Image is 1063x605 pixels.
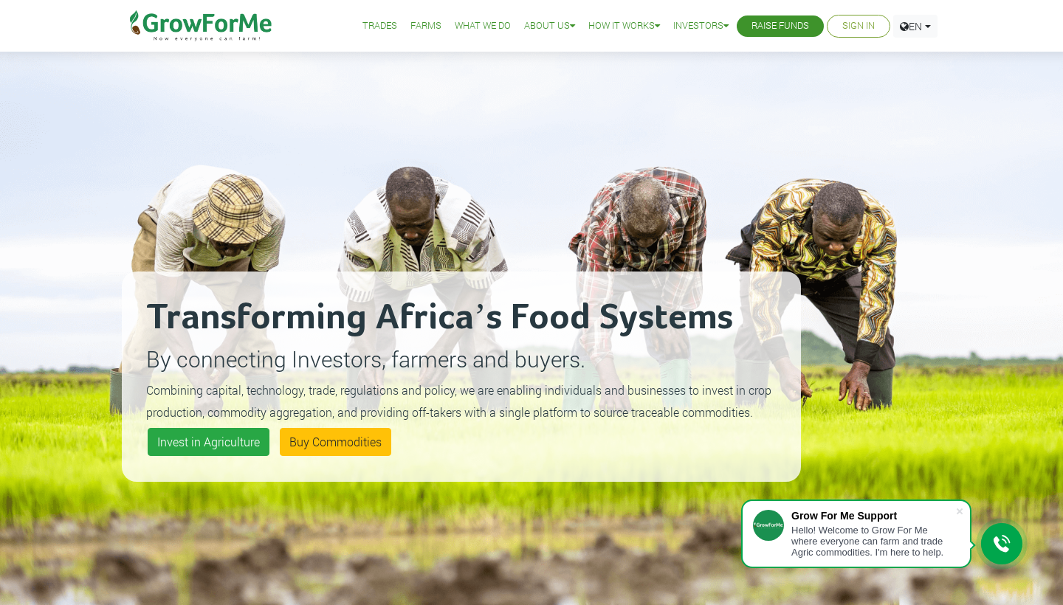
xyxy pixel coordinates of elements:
[673,18,729,34] a: Investors
[791,525,955,558] div: Hello! Welcome to Grow For Me where everyone can farm and trade Agric commodities. I'm here to help.
[588,18,660,34] a: How it Works
[362,18,397,34] a: Trades
[455,18,511,34] a: What We Do
[791,510,955,522] div: Grow For Me Support
[146,342,777,376] p: By connecting Investors, farmers and buyers.
[280,428,391,456] a: Buy Commodities
[410,18,441,34] a: Farms
[842,18,875,34] a: Sign In
[146,382,771,420] small: Combining capital, technology, trade, regulations and policy, we are enabling individuals and bus...
[524,18,575,34] a: About Us
[146,296,777,340] h2: Transforming Africa’s Food Systems
[148,428,269,456] a: Invest in Agriculture
[893,15,938,38] a: EN
[751,18,809,34] a: Raise Funds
